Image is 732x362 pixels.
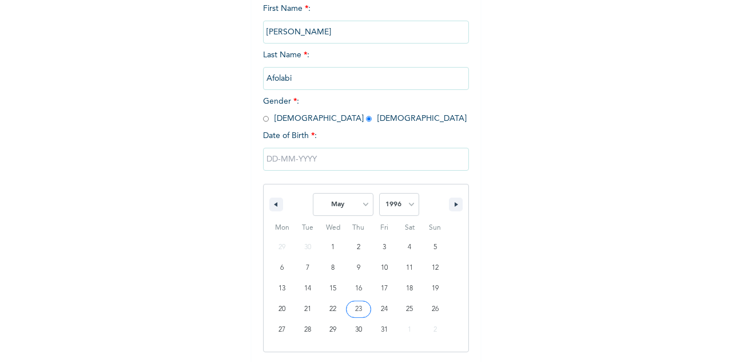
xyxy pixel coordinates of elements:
[422,299,448,320] button: 26
[346,278,372,299] button: 16
[357,237,360,258] span: 2
[381,278,388,299] span: 17
[279,299,285,320] span: 20
[371,320,397,340] button: 31
[320,237,346,258] button: 1
[422,258,448,278] button: 12
[408,237,411,258] span: 4
[422,219,448,237] span: Sun
[371,219,397,237] span: Fri
[320,299,346,320] button: 22
[295,278,321,299] button: 14
[381,258,388,278] span: 10
[279,320,285,340] span: 27
[346,219,372,237] span: Thu
[263,67,469,90] input: Enter your last name
[397,237,423,258] button: 4
[269,278,295,299] button: 13
[397,278,423,299] button: 18
[406,258,413,278] span: 11
[331,258,335,278] span: 8
[357,258,360,278] span: 9
[295,299,321,320] button: 21
[279,278,285,299] span: 13
[269,320,295,340] button: 27
[397,299,423,320] button: 25
[269,299,295,320] button: 20
[263,5,469,36] span: First Name :
[355,299,362,320] span: 23
[329,320,336,340] span: 29
[371,258,397,278] button: 10
[295,219,321,237] span: Tue
[329,278,336,299] span: 15
[263,21,469,44] input: Enter your first name
[320,320,346,340] button: 29
[320,219,346,237] span: Wed
[320,258,346,278] button: 8
[263,51,469,82] span: Last Name :
[329,299,336,320] span: 22
[306,258,309,278] span: 7
[346,299,372,320] button: 23
[263,130,317,142] span: Date of Birth :
[295,320,321,340] button: 28
[269,258,295,278] button: 6
[320,278,346,299] button: 15
[397,219,423,237] span: Sat
[422,237,448,258] button: 5
[304,278,311,299] span: 14
[406,278,413,299] span: 18
[433,237,437,258] span: 5
[280,258,284,278] span: 6
[371,299,397,320] button: 24
[355,278,362,299] span: 16
[381,299,388,320] span: 24
[346,258,372,278] button: 9
[406,299,413,320] span: 25
[346,320,372,340] button: 30
[371,237,397,258] button: 3
[381,320,388,340] span: 31
[397,258,423,278] button: 11
[355,320,362,340] span: 30
[371,278,397,299] button: 17
[304,320,311,340] span: 28
[263,97,467,123] span: Gender : [DEMOGRAPHIC_DATA] [DEMOGRAPHIC_DATA]
[432,258,439,278] span: 12
[346,237,372,258] button: 2
[331,237,335,258] span: 1
[263,148,469,171] input: DD-MM-YYYY
[383,237,386,258] span: 3
[304,299,311,320] span: 21
[432,278,439,299] span: 19
[295,258,321,278] button: 7
[432,299,439,320] span: 26
[269,219,295,237] span: Mon
[422,278,448,299] button: 19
